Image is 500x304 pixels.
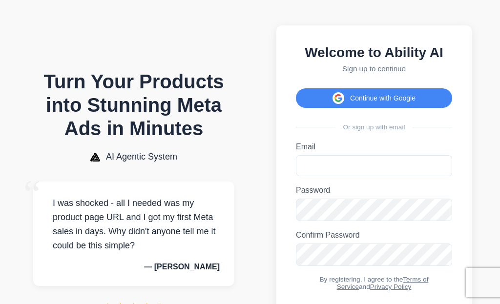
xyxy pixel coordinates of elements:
span: “ [23,172,41,216]
h1: Turn Your Products into Stunning Meta Ads in Minutes [33,70,234,140]
button: Continue with Google [296,88,452,108]
div: Or sign up with email [296,123,452,131]
p: I was shocked - all I needed was my product page URL and I got my first Meta sales in days. Why d... [48,196,220,252]
a: Privacy Policy [370,283,412,290]
p: — [PERSON_NAME] [48,263,220,271]
img: AI Agentic System Logo [90,153,100,162]
span: AI Agentic System [106,152,177,162]
a: Terms of Service [337,276,429,290]
p: Sign up to continue [296,64,452,73]
h2: Welcome to Ability AI [296,45,452,61]
label: Confirm Password [296,231,452,240]
label: Password [296,186,452,195]
div: By registering, I agree to the and [296,276,452,290]
label: Email [296,142,452,151]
